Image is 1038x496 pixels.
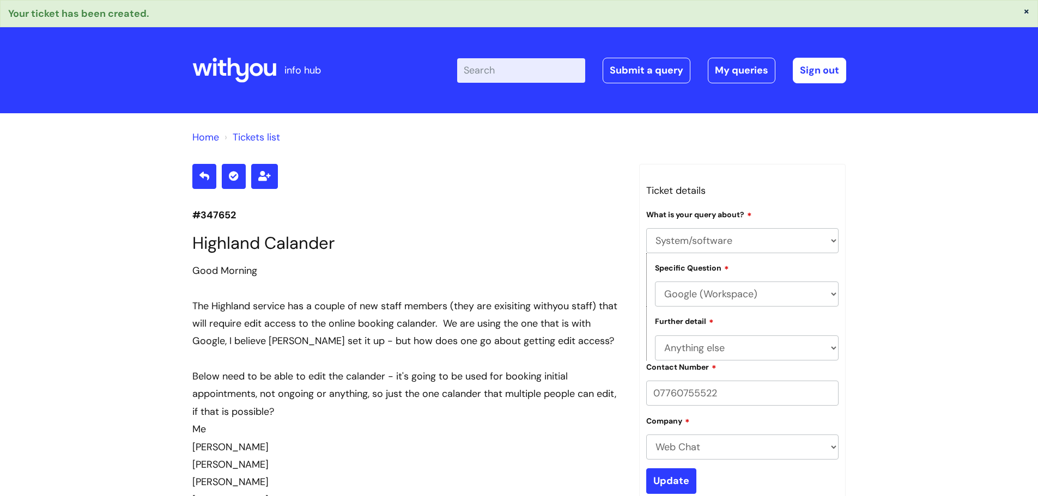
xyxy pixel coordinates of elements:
div: Good Morning [192,262,623,279]
h3: Ticket details [646,182,839,199]
p: #347652 [192,206,623,224]
label: Contact Number [646,361,717,372]
li: Solution home [192,128,219,146]
li: Tickets list [222,128,280,146]
p: info hub [284,62,321,79]
button: × [1023,6,1030,16]
input: Update [646,468,696,493]
div: | - [457,58,846,83]
div: [PERSON_NAME] [192,473,623,491]
a: Submit a query [603,58,690,83]
a: Home [192,131,219,144]
label: Specific Question [655,262,729,273]
a: Sign out [793,58,846,83]
div: [PERSON_NAME] [PERSON_NAME] [192,438,623,474]
label: Further detail [655,315,714,326]
a: Tickets list [233,131,280,144]
input: Search [457,58,585,82]
label: What is your query about? [646,209,752,219]
h1: Highland Calander [192,233,623,253]
a: My queries [708,58,775,83]
div: The Highland service has a couple of new staff members (they are exisiting withyou staff) that wi... [192,297,623,438]
label: Company [646,415,690,426]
